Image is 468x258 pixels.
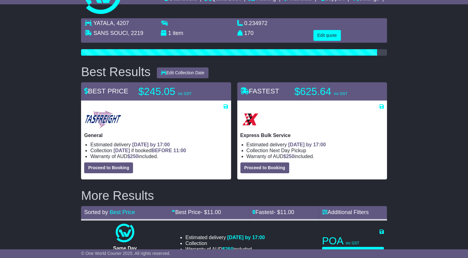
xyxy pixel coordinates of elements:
button: Proceed to Booking [84,162,133,173]
span: [DATE] by 17:00 [288,142,326,147]
a: Fastest- $11.00 [252,209,294,215]
span: inc GST [178,92,191,96]
li: Warranty of AUD included. [247,153,384,159]
span: [DATE] [114,148,130,153]
img: Tasfreight: General [84,110,122,129]
p: General [84,132,228,138]
span: $ [283,154,294,159]
p: POA [322,235,384,247]
a: Best Price- $11.00 [172,209,221,215]
p: $625.64 [294,85,372,98]
p: $245.05 [138,85,216,98]
span: BEFORE [151,148,172,153]
span: SANS SOUCI [93,30,128,36]
a: Best Price [109,209,135,215]
span: inc GST [334,92,347,96]
span: - $ [274,209,294,215]
span: [DATE] by 17:00 [132,142,170,147]
button: Proceed to Booking [240,162,289,173]
h2: More Results [81,189,387,202]
li: Collection [185,240,265,246]
span: $ [127,154,139,159]
span: Sorted by [84,209,108,215]
span: 0.234972 [244,20,268,26]
span: Next Day Pickup [269,148,306,153]
div: Best Results [78,65,154,79]
span: BEST PRICE [84,87,128,95]
span: , 4207 [114,20,129,26]
li: Collection [247,148,384,153]
li: Estimated delivery [247,142,384,148]
span: 250 [130,154,139,159]
li: Warranty of AUD included. [185,246,265,252]
a: Additional Filters [322,209,369,215]
p: Express Bulk Service [240,132,384,138]
span: 1 [168,30,171,36]
span: if booked [114,148,186,153]
span: 250 [286,154,294,159]
span: inc GST [346,241,359,245]
span: 11.00 [280,209,294,215]
span: - $ [200,209,221,215]
span: © One World Courier 2025. All rights reserved. [81,251,170,256]
span: item [173,30,183,36]
span: YATALA [93,20,114,26]
li: Estimated delivery [90,142,228,148]
span: $ [222,247,234,252]
span: , 2219 [128,30,143,36]
li: Estimated delivery [185,234,265,240]
span: 170 [244,30,254,36]
button: Proceed to Booking [322,247,384,258]
span: 11:00 [173,148,186,153]
img: Border Express: Express Bulk Service [240,110,260,129]
span: 11.00 [207,209,221,215]
button: Edit quote [313,30,341,41]
span: FASTEST [240,87,279,95]
li: Warranty of AUD included. [90,153,228,159]
li: Collection [90,148,228,153]
span: 250 [225,247,234,252]
span: [DATE] by 17:00 [227,235,265,240]
img: One World Courier: Same Day Nationwide(quotes take 0.5-1 hour) [116,224,134,242]
button: Edit Collection Date [157,67,208,78]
